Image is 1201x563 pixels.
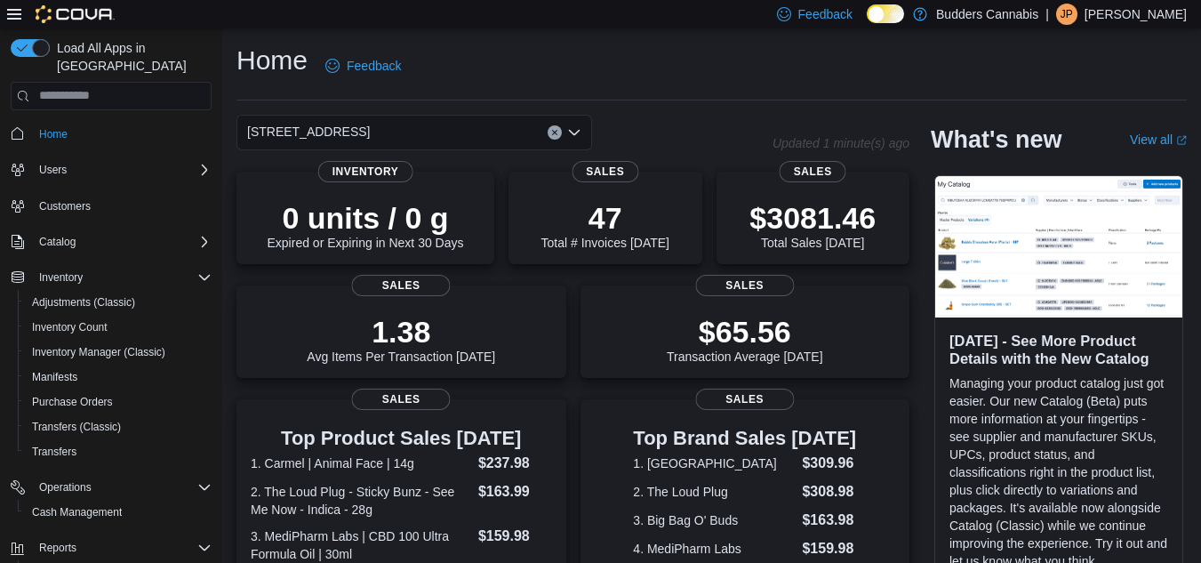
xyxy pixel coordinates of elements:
[25,342,172,363] a: Inventory Manager (Classic)
[25,292,142,313] a: Adjustments (Classic)
[695,389,794,410] span: Sales
[39,127,68,141] span: Home
[4,121,219,147] button: Home
[18,290,219,315] button: Adjustments (Classic)
[39,270,83,285] span: Inventory
[4,475,219,500] button: Operations
[39,541,76,555] span: Reports
[32,231,212,253] span: Catalog
[32,537,84,559] button: Reports
[18,365,219,390] button: Manifests
[32,231,83,253] button: Catalog
[749,200,876,250] div: Total Sales [DATE]
[1130,133,1187,147] a: View allExternal link
[32,267,90,288] button: Inventory
[802,453,856,474] dd: $309.96
[548,125,562,140] button: Clear input
[633,454,795,472] dt: 1. [GEOGRAPHIC_DATA]
[633,540,795,558] dt: 4. MediPharm Labs
[268,200,464,250] div: Expired or Expiring in Next 30 Days
[39,199,91,213] span: Customers
[251,454,471,472] dt: 1. Carmel | Animal Face | 14g
[931,125,1061,154] h2: What's new
[567,125,581,140] button: Open list of options
[478,481,552,503] dd: $163.99
[25,416,212,438] span: Transfers (Classic)
[251,527,471,563] dt: 3. MediPharm Labs | CBD 100 Ultra Formula Oil | 30ml
[39,235,76,249] span: Catalog
[32,445,76,459] span: Transfers
[50,39,212,75] span: Load All Apps in [GEOGRAPHIC_DATA]
[25,502,212,523] span: Cash Management
[268,200,464,236] p: 0 units / 0 g
[32,395,113,409] span: Purchase Orders
[32,370,77,384] span: Manifests
[25,342,212,363] span: Inventory Manager (Classic)
[25,391,212,413] span: Purchase Orders
[780,161,846,182] span: Sales
[32,477,99,498] button: Operations
[236,43,308,78] h1: Home
[4,535,219,560] button: Reports
[25,441,84,462] a: Transfers
[25,317,212,338] span: Inventory Count
[25,441,212,462] span: Transfers
[352,389,451,410] span: Sales
[802,510,856,531] dd: $163.98
[1045,4,1049,25] p: |
[4,229,219,254] button: Catalog
[18,340,219,365] button: Inventory Manager (Classic)
[25,292,212,313] span: Adjustments (Classic)
[36,5,115,23] img: Cova
[318,48,408,84] a: Feedback
[25,391,120,413] a: Purchase Orders
[936,4,1038,25] p: Budders Cannabis
[32,267,212,288] span: Inventory
[667,314,823,350] p: $65.56
[18,315,219,340] button: Inventory Count
[4,193,219,219] button: Customers
[318,161,413,182] span: Inventory
[347,57,401,75] span: Feedback
[307,314,495,364] div: Avg Items Per Transaction [DATE]
[32,196,98,217] a: Customers
[25,416,128,438] a: Transfers (Classic)
[633,483,795,501] dt: 2. The Loud Plug
[39,163,67,177] span: Users
[802,538,856,559] dd: $159.98
[4,265,219,290] button: Inventory
[18,500,219,525] button: Cash Management
[18,414,219,439] button: Transfers (Classic)
[802,481,856,503] dd: $308.98
[32,123,212,145] span: Home
[25,366,84,388] a: Manifests
[32,195,212,217] span: Customers
[32,345,165,359] span: Inventory Manager (Classic)
[307,314,495,350] p: 1.38
[667,314,823,364] div: Transaction Average [DATE]
[798,5,853,23] span: Feedback
[25,317,115,338] a: Inventory Count
[32,320,108,334] span: Inventory Count
[32,124,75,145] a: Home
[25,366,212,388] span: Manifests
[572,161,638,182] span: Sales
[39,480,92,495] span: Operations
[749,200,876,236] p: $3081.46
[541,200,669,236] p: 47
[251,428,552,449] h3: Top Product Sales [DATE]
[773,136,909,150] p: Updated 1 minute(s) ago
[1176,135,1187,146] svg: External link
[541,200,669,250] div: Total # Invoices [DATE]
[251,483,471,519] dt: 2. The Loud Plug - Sticky Bunz - See Me Now - Indica - 28g
[352,275,451,296] span: Sales
[1085,4,1187,25] p: [PERSON_NAME]
[32,505,122,519] span: Cash Management
[1061,4,1073,25] span: JP
[32,477,212,498] span: Operations
[18,439,219,464] button: Transfers
[695,275,794,296] span: Sales
[1056,4,1077,25] div: Jessica Patterson
[633,428,856,449] h3: Top Brand Sales [DATE]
